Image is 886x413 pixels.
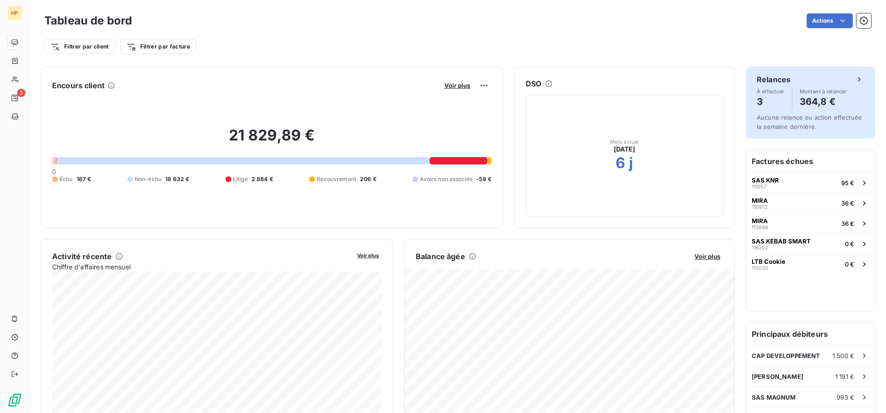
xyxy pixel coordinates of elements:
span: 111057 [752,184,766,189]
span: Non-échu [135,175,162,183]
h6: Relances [757,74,790,85]
span: SAS KNR [752,176,779,184]
span: Recouvrement [317,175,356,183]
h6: Balance âgée [416,251,465,262]
span: LTB Cookie [752,258,785,265]
button: Voir plus [354,251,382,259]
button: Filtrer par client [44,39,115,54]
span: Voir plus [694,253,720,260]
span: 36 € [841,220,854,227]
span: [DATE] [614,145,635,154]
h2: 6 [616,154,625,172]
span: -59 € [476,175,491,183]
span: Litige [233,175,248,183]
iframe: Intercom live chat [855,382,877,404]
span: 95 € [841,179,854,187]
button: Actions [807,13,853,28]
span: 113896 [752,225,768,230]
span: Voir plus [357,252,379,259]
h6: DSO [526,78,541,89]
span: Montant à relancer [800,89,847,94]
span: 993 € [837,394,854,401]
h2: 21 829,89 € [52,126,491,154]
span: 3 [17,89,25,97]
span: MIRA [752,197,768,204]
button: SAS KNR11105795 € [746,172,874,193]
button: SAS KEBAB SMART1162020 € [746,233,874,254]
span: 0 € [845,240,854,248]
button: MIRA11097236 € [746,193,874,213]
span: 1 191 € [835,373,854,380]
span: 36 € [841,200,854,207]
span: 116202 [752,245,768,250]
h6: Factures échues [746,150,874,172]
span: 1 500 € [832,352,854,359]
h3: Tableau de bord [44,12,132,29]
h6: Principaux débiteurs [746,323,874,345]
span: SAS KEBAB SMART [752,237,811,245]
span: Aucune relance ou action effectuée la semaine dernière. [757,114,862,130]
h6: Encours client [52,80,105,91]
span: 206 € [360,175,377,183]
button: LTB Cookie1130350 € [746,254,874,274]
span: 167 € [77,175,91,183]
button: Voir plus [692,252,723,261]
span: SAS MAGNUM [752,394,796,401]
span: 0 € [845,261,854,268]
span: Chiffre d'affaires mensuel [52,262,351,272]
button: Voir plus [442,81,473,90]
h6: Activité récente [52,251,112,262]
span: À effectuer [757,89,784,94]
span: 0 [52,168,56,175]
span: 110972 [752,204,768,210]
h4: 364,8 € [800,94,847,109]
span: Voir plus [444,82,470,89]
button: MIRA11389636 € [746,213,874,233]
span: Mois actuel [610,139,639,145]
span: Échu [60,175,73,183]
span: CAP DEVELOPPEMENT [752,352,820,359]
h2: j [629,154,633,172]
span: 18 632 € [165,175,189,183]
h4: 3 [757,94,784,109]
span: [PERSON_NAME] [752,373,803,380]
span: Avoirs non associés [420,175,473,183]
div: HP [7,6,22,20]
img: Logo LeanPay [7,393,22,407]
span: 2 884 € [251,175,273,183]
span: MIRA [752,217,768,225]
span: 113035 [752,265,768,271]
button: Filtrer par facture [120,39,196,54]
